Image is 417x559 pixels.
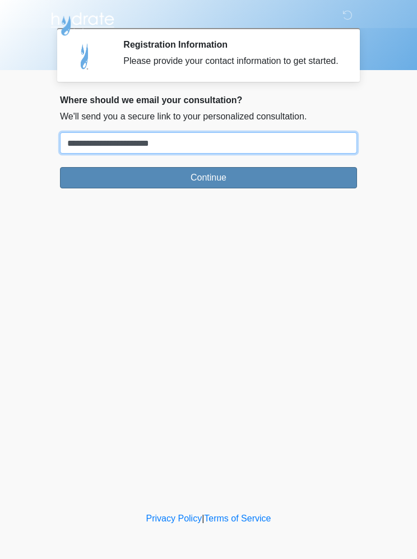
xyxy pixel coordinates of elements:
div: Please provide your contact information to get started. [123,54,340,68]
a: Privacy Policy [146,514,202,523]
a: | [202,514,204,523]
button: Continue [60,167,357,188]
h2: Where should we email your consultation? [60,95,357,105]
img: Agent Avatar [68,39,102,73]
p: We'll send you a secure link to your personalized consultation. [60,110,357,123]
a: Terms of Service [204,514,271,523]
img: Hydrate IV Bar - Flagstaff Logo [49,8,116,36]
